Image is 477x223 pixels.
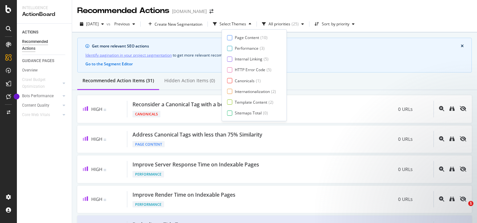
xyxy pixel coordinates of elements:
div: ( 2 ) [271,89,276,94]
button: All priorities(25) [259,19,307,29]
span: High [91,166,102,172]
div: Get more relevant SEO actions [92,43,461,49]
div: ActionBoard [22,11,67,18]
div: Page Content [235,35,259,40]
div: ( 2 ) [269,99,273,105]
div: Improve Server Response Time on Indexable Pages [132,161,259,168]
a: ACTIONS [22,29,67,36]
div: eye-slash [460,106,466,111]
div: Improve Render Time on Indexable Pages [132,191,235,199]
img: Equal [104,109,106,111]
div: ( 5 ) [267,67,271,72]
div: HTTP Error Code [235,67,265,72]
div: Recommended Actions [77,5,169,16]
div: info banner [77,38,472,72]
div: Internationalization [235,89,270,94]
div: ACTIONS [22,29,38,36]
button: Previous [112,19,138,29]
div: Performance [132,171,164,177]
a: Core Web Vitals [22,111,61,118]
div: Reconsider a Canonical Tag with a better Pagerank [132,101,257,108]
div: ( 5 ) [264,56,269,62]
a: Recommended Actions [22,38,67,52]
div: Address Canonical Tags with less than 75% Similarity [132,131,262,138]
img: Equal [104,199,106,201]
span: High [91,136,102,142]
button: Go to the Segment Editor [85,61,133,67]
div: [DOMAIN_NAME] [172,8,207,15]
div: ( 3 ) [260,46,265,51]
button: Create New Segmentation [143,19,205,29]
span: 1 [468,201,473,206]
div: eye-slash [460,136,466,141]
span: High [91,196,102,202]
div: Crawl Budget Optimization [22,76,56,90]
button: Select Themes [210,19,254,29]
div: binoculars [449,106,455,111]
div: Recommended Action Items (31) [82,77,154,84]
div: Canonicals [235,78,255,84]
div: Sort: by priority [322,22,349,26]
a: Bots Performance [22,93,61,99]
div: Intelligence [22,5,67,11]
div: ( 0 ) [263,110,268,116]
a: GUIDANCE PAGES [22,58,67,64]
div: magnifying-glass-plus [439,106,444,111]
div: Hidden Action Items (0) [164,77,215,84]
a: binoculars [449,137,455,142]
span: High [91,106,102,112]
div: Template Content [235,99,267,105]
div: arrow-right-arrow-left [209,9,213,14]
div: Create New Segmentation [155,21,202,27]
a: Overview [22,67,67,74]
img: Equal [104,139,106,141]
div: to get more relevant recommendations . [85,52,464,59]
div: Recommended Actions [22,38,61,52]
div: ( 1 ) [256,78,261,84]
div: magnifying-glass-plus [439,136,444,141]
a: Crawl Budget Optimization [22,76,61,90]
div: ( 10 ) [260,35,268,40]
div: Select Themes [220,22,246,26]
div: binoculars [449,136,455,141]
span: Previous [112,21,130,27]
div: Bots Performance [22,93,54,99]
span: 0 URLs [398,106,413,112]
div: Overview [22,67,38,74]
iframe: Intercom live chat [455,201,471,216]
button: Sort: by priority [312,19,357,29]
div: Internal Linking [235,56,262,62]
span: vs [107,21,112,27]
div: Content Quality [22,102,49,109]
div: ( 25 ) [292,22,299,26]
button: [DATE] [77,19,107,29]
div: GUIDANCE PAGES [22,58,54,64]
div: Performance [132,201,164,208]
a: binoculars [449,106,455,112]
a: Content Quality [22,102,61,109]
div: Canonicals [132,111,160,117]
span: 0 URLs [398,136,413,142]
div: Core Web Vitals [22,111,50,118]
button: close banner [459,42,465,50]
div: Tooltip anchor [14,94,19,99]
div: All priorities [269,22,290,26]
span: 2025 Aug. 9th [86,21,99,27]
img: Equal [104,169,106,171]
div: Sitemaps Total [235,110,262,116]
div: Page Content [132,141,165,148]
div: Performance [235,46,258,51]
a: Identify pagination in your project segmentation [85,52,172,59]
